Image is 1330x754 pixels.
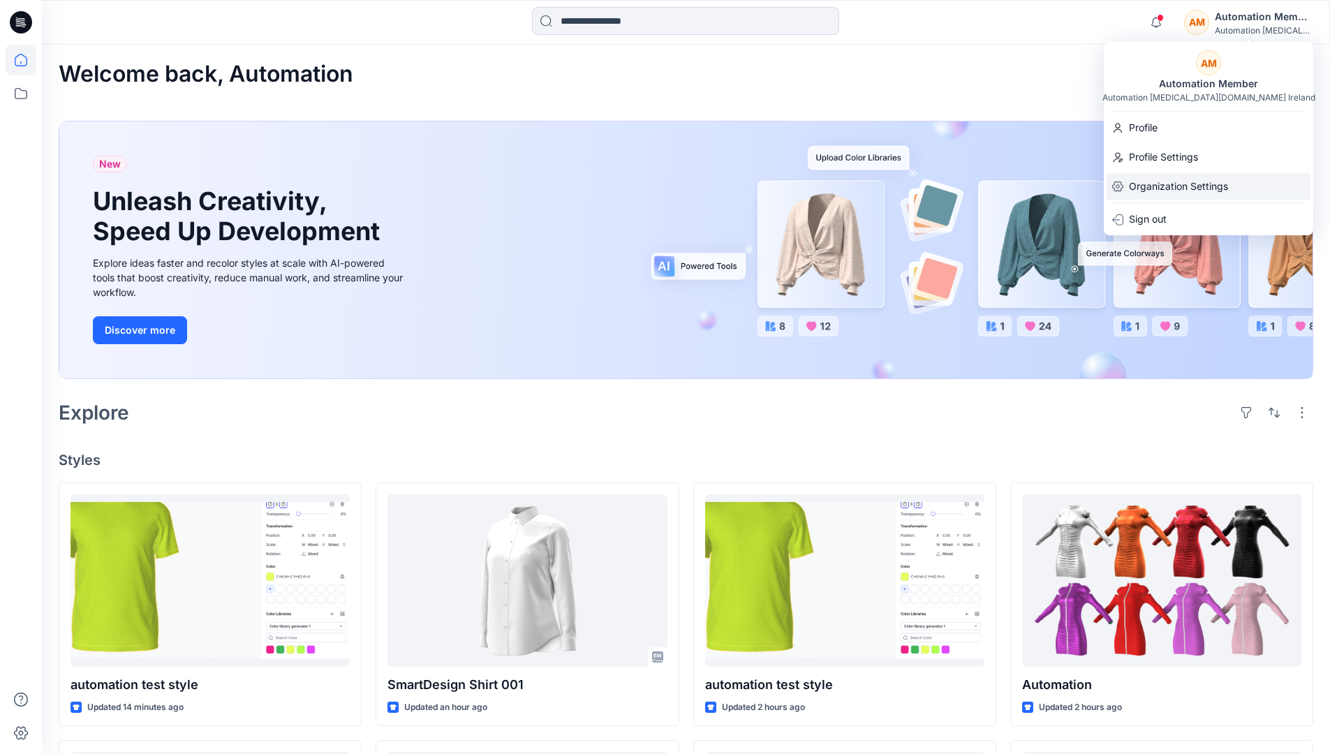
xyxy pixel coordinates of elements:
p: Updated 2 hours ago [1039,700,1122,715]
a: automation test style [71,494,350,667]
h2: Explore [59,401,129,424]
p: Updated 2 hours ago [722,700,805,715]
div: Automation [MEDICAL_DATA]... [1215,25,1313,36]
a: SmartDesign Shirt 001 [387,494,667,667]
a: automation test style [705,494,984,667]
h1: Unleash Creativity, Speed Up Development [93,186,386,246]
p: Sign out [1129,206,1167,232]
div: Automation [MEDICAL_DATA][DOMAIN_NAME] Ireland [1102,92,1315,103]
div: AM [1196,50,1221,75]
p: SmartDesign Shirt 001 [387,675,667,695]
p: Updated an hour ago [404,700,487,715]
button: Discover more [93,316,187,344]
p: Automation [1022,675,1301,695]
p: Organization Settings [1129,173,1228,200]
p: Profile [1129,114,1158,141]
a: Organization Settings [1104,173,1313,200]
p: Profile Settings [1129,144,1198,170]
h4: Styles [59,452,1313,468]
div: Automation Member [1215,8,1313,25]
h2: Welcome back, Automation [59,61,353,87]
a: Profile [1104,114,1313,141]
p: automation test style [71,675,350,695]
a: Discover more [93,316,407,344]
div: Explore ideas faster and recolor styles at scale with AI-powered tools that boost creativity, red... [93,256,407,300]
div: AM [1184,10,1209,35]
span: New [99,156,121,172]
a: Profile Settings [1104,144,1313,170]
p: automation test style [705,675,984,695]
div: Automation Member [1151,75,1266,92]
a: Automation [1022,494,1301,667]
p: Updated 14 minutes ago [87,700,184,715]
